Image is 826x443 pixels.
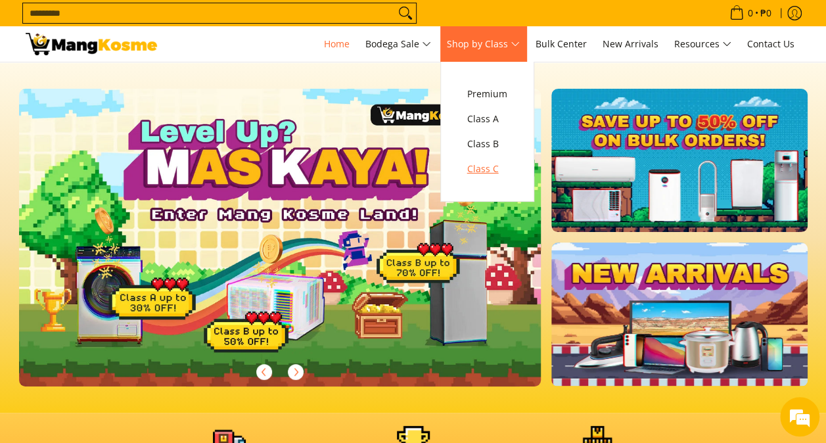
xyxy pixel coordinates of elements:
a: New Arrivals [596,26,665,62]
button: Previous [250,358,279,386]
button: Search [395,3,416,23]
a: Class C [461,156,514,181]
nav: Main Menu [170,26,801,62]
span: Class B [467,136,507,152]
a: Premium [461,82,514,106]
textarea: Type your message and hit 'Enter' [7,300,250,346]
a: Contact Us [741,26,801,62]
span: Bodega Sale [365,36,431,53]
a: Home [317,26,356,62]
a: Resources [668,26,738,62]
span: Bulk Center [536,37,587,50]
a: Class B [461,131,514,156]
a: Class A [461,106,514,131]
span: ₱0 [758,9,773,18]
span: Resources [674,36,731,53]
a: Shop by Class [440,26,526,62]
span: 0 [746,9,755,18]
span: We're online! [76,136,181,269]
span: Class A [467,111,507,128]
div: Chat with us now [68,74,221,91]
span: Class C [467,161,507,177]
span: Premium [467,86,507,103]
img: Mang Kosme: Your Home Appliances Warehouse Sale Partner! [26,33,157,55]
div: Minimize live chat window [216,7,247,38]
a: Bodega Sale [359,26,438,62]
span: New Arrivals [603,37,658,50]
span: • [725,6,775,20]
button: Next [281,358,310,386]
span: Contact Us [747,37,794,50]
span: Home [324,37,350,50]
span: Shop by Class [447,36,520,53]
a: Bulk Center [529,26,593,62]
img: Gaming desktop banner [19,89,541,386]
